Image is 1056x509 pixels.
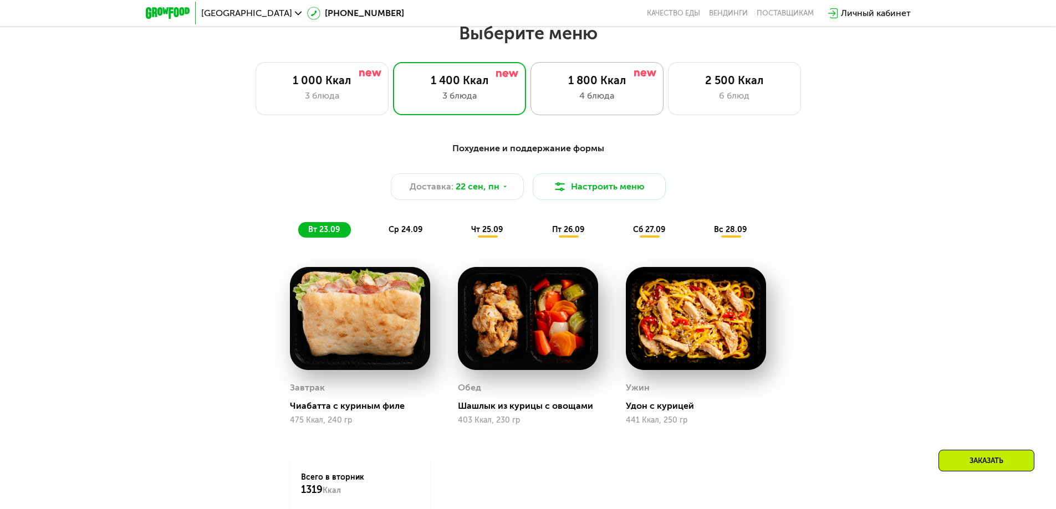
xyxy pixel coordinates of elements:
[301,472,419,496] div: Всего в вторник
[458,379,481,396] div: Обед
[456,180,499,193] span: 22 сен, пн
[458,416,598,425] div: 403 Ккал, 230 гр
[389,225,422,234] span: ср 24.09
[307,7,404,20] a: [PHONE_NUMBER]
[709,9,748,18] a: Вендинги
[410,180,453,193] span: Доставка:
[201,9,292,18] span: [GEOGRAPHIC_DATA]
[626,416,766,425] div: 441 Ккал, 250 гр
[647,9,700,18] a: Качество еды
[308,225,340,234] span: вт 23.09
[680,89,789,102] div: 6 блюд
[290,379,325,396] div: Завтрак
[552,225,584,234] span: пт 26.09
[35,22,1021,44] h2: Выберите меню
[301,484,323,496] span: 1319
[633,225,665,234] span: сб 27.09
[626,400,775,412] div: Удон с курицей
[714,225,747,234] span: вс 28.09
[290,400,439,412] div: Чиабатта с куриным филе
[938,450,1034,471] div: Заказать
[405,74,514,87] div: 1 400 Ккал
[405,89,514,102] div: 3 блюда
[267,89,377,102] div: 3 блюда
[542,74,652,87] div: 1 800 Ккал
[626,379,650,396] div: Ужин
[542,89,652,102] div: 4 блюда
[323,486,341,495] span: Ккал
[458,400,607,412] div: Шашлык из курицы с овощами
[471,225,503,234] span: чт 25.09
[841,7,911,20] div: Личный кабинет
[533,173,666,200] button: Настроить меню
[267,74,377,87] div: 1 000 Ккал
[290,416,430,425] div: 475 Ккал, 240 гр
[757,9,814,18] div: поставщикам
[200,142,856,156] div: Похудение и поддержание формы
[680,74,789,87] div: 2 500 Ккал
